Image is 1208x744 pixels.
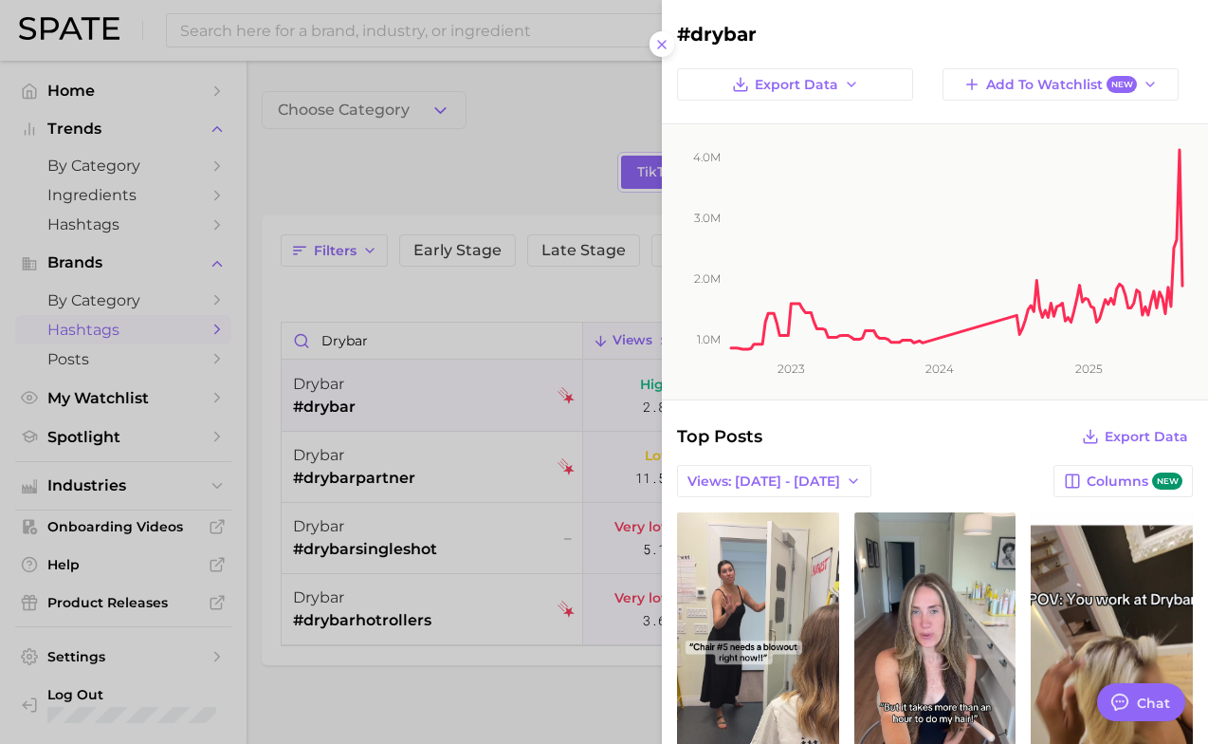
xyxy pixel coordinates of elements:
[677,423,762,450] span: Top Posts
[677,465,871,497] button: Views: [DATE] - [DATE]
[693,150,721,164] tspan: 4.0m
[755,77,838,93] span: Export Data
[1075,362,1103,376] tspan: 2025
[694,211,721,225] tspan: 3.0m
[1152,473,1182,491] span: new
[943,68,1179,101] button: Add to WatchlistNew
[697,332,721,346] tspan: 1.0m
[694,271,721,286] tspan: 2.0m
[677,23,1193,46] h2: #drybar
[778,362,805,376] tspan: 2023
[1053,465,1193,497] button: Columnsnew
[677,68,913,101] button: Export Data
[986,76,1137,94] span: Add to Watchlist
[1077,423,1193,450] button: Export Data
[1087,473,1182,491] span: Columns
[687,474,840,490] span: Views: [DATE] - [DATE]
[1105,429,1188,445] span: Export Data
[1107,76,1137,94] span: New
[925,362,954,376] tspan: 2024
